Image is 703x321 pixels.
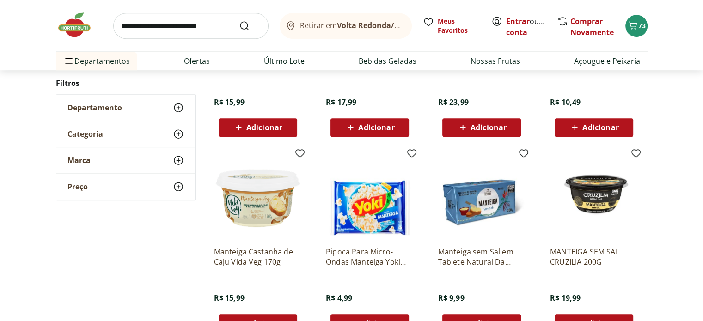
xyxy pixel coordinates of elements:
[56,174,195,200] button: Preço
[184,55,210,67] a: Ofertas
[550,97,581,107] span: R$ 10,49
[67,103,122,112] span: Departamento
[56,95,195,121] button: Departamento
[56,11,102,39] img: Hortifruti
[570,16,614,37] a: Comprar Novamente
[438,151,526,239] img: Manteiga sem Sal em Tablete Natural Da Terra 200g
[337,20,471,30] b: Volta Redonda/[GEOGRAPHIC_DATA]
[330,118,409,137] button: Adicionar
[550,151,638,239] img: MANTEIGA SEM SAL CRUZILIA 200G
[113,13,269,39] input: search
[550,293,581,303] span: R$ 19,99
[359,55,416,67] a: Bebidas Geladas
[67,182,88,191] span: Preço
[638,21,646,30] span: 73
[56,121,195,147] button: Categoria
[214,247,302,267] a: Manteiga Castanha de Caju Vida Veg 170g
[471,55,520,67] a: Nossas Frutas
[438,97,468,107] span: R$ 23,99
[550,247,638,267] a: MANTEIGA SEM SAL CRUZILIA 200G
[63,50,130,72] span: Departamentos
[67,129,103,139] span: Categoria
[582,124,618,131] span: Adicionar
[326,247,414,267] a: Pipoca Para Micro-Ondas Manteiga Yoki Pacote 100G
[63,50,74,72] button: Menu
[246,124,282,131] span: Adicionar
[326,293,352,303] span: R$ 4,99
[506,16,557,37] a: Criar conta
[423,17,480,35] a: Meus Favoritos
[56,74,196,92] h2: Filtros
[67,156,91,165] span: Marca
[300,21,402,30] span: Retirar em
[574,55,640,67] a: Açougue e Peixaria
[438,17,480,35] span: Meus Favoritos
[239,20,261,31] button: Submit Search
[219,118,297,137] button: Adicionar
[280,13,412,39] button: Retirar emVolta Redonda/[GEOGRAPHIC_DATA]
[264,55,305,67] a: Último Lote
[56,147,195,173] button: Marca
[471,124,507,131] span: Adicionar
[214,151,302,239] img: Manteiga Castanha de Caju Vida Veg 170g
[358,124,394,131] span: Adicionar
[326,151,414,239] img: Pipoca Para Micro-Ondas Manteiga Yoki Pacote 100G
[438,247,526,267] a: Manteiga sem Sal em Tablete Natural Da Terra 200g
[214,293,245,303] span: R$ 15,99
[555,118,633,137] button: Adicionar
[625,15,648,37] button: Carrinho
[214,97,245,107] span: R$ 15,99
[326,97,356,107] span: R$ 17,99
[438,293,464,303] span: R$ 9,99
[506,16,530,26] a: Entrar
[506,16,547,38] span: ou
[442,118,521,137] button: Adicionar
